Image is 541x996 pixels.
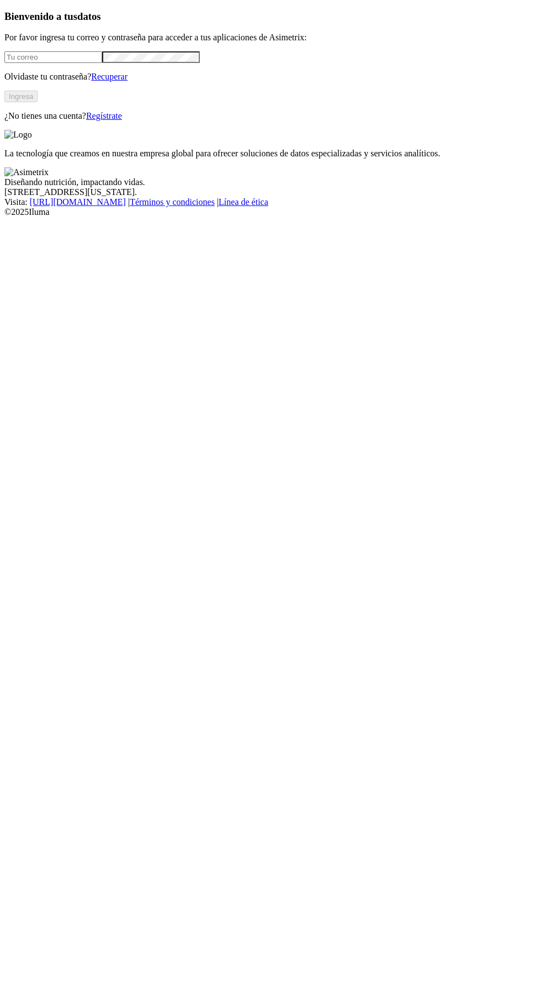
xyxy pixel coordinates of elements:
[91,72,128,81] a: Recuperar
[4,149,537,159] p: La tecnología que creamos en nuestra empresa global para ofrecer soluciones de datos especializad...
[30,197,126,207] a: [URL][DOMAIN_NAME]
[4,187,537,197] div: [STREET_ADDRESS][US_STATE].
[4,197,537,207] div: Visita : | |
[4,207,537,217] div: © 2025 Iluma
[4,33,537,43] p: Por favor ingresa tu correo y contraseña para acceder a tus aplicaciones de Asimetrix:
[4,130,32,140] img: Logo
[4,177,537,187] div: Diseñando nutrición, impactando vidas.
[86,111,122,120] a: Regístrate
[4,10,537,23] h3: Bienvenido a tus
[4,72,537,82] p: Olvidaste tu contraseña?
[77,10,101,22] span: datos
[4,111,537,121] p: ¿No tienes una cuenta?
[4,51,102,63] input: Tu correo
[219,197,268,207] a: Línea de ética
[4,167,49,177] img: Asimetrix
[130,197,215,207] a: Términos y condiciones
[4,91,38,102] button: Ingresa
